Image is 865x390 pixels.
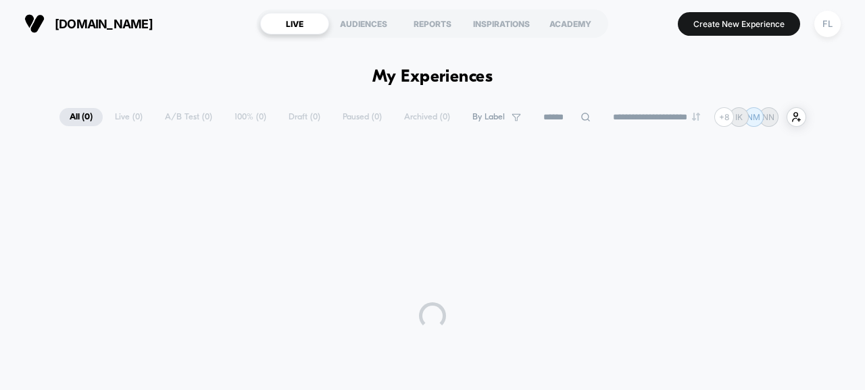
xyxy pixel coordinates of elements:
[762,112,774,122] p: NN
[692,113,700,121] img: end
[372,67,493,87] h1: My Experiences
[329,13,398,34] div: AUDIENCES
[398,13,467,34] div: REPORTS
[678,12,800,36] button: Create New Experience
[810,10,845,38] button: FL
[735,112,743,122] p: IK
[55,17,153,31] span: [DOMAIN_NAME]
[467,13,536,34] div: INSPIRATIONS
[814,11,841,37] div: FL
[714,107,734,127] div: + 8
[472,112,505,122] span: By Label
[20,13,157,34] button: [DOMAIN_NAME]
[260,13,329,34] div: LIVE
[59,108,103,126] span: All ( 0 )
[747,112,760,122] p: NM
[536,13,605,34] div: ACADEMY
[24,13,45,34] img: Visually logo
